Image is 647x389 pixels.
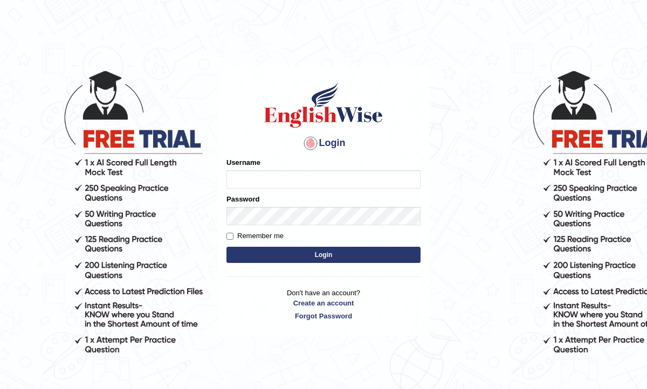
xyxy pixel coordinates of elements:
a: Forgot Password [226,311,421,321]
h4: Login [226,135,421,152]
label: Remember me [226,231,284,241]
input: Remember me [226,233,233,240]
label: Password [226,194,259,204]
img: Logo of English Wise sign in for intelligent practice with AI [262,81,385,129]
a: Create an account [226,298,421,308]
label: Username [226,157,260,168]
button: Login [226,247,421,263]
p: Don't have an account? [226,288,421,321]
